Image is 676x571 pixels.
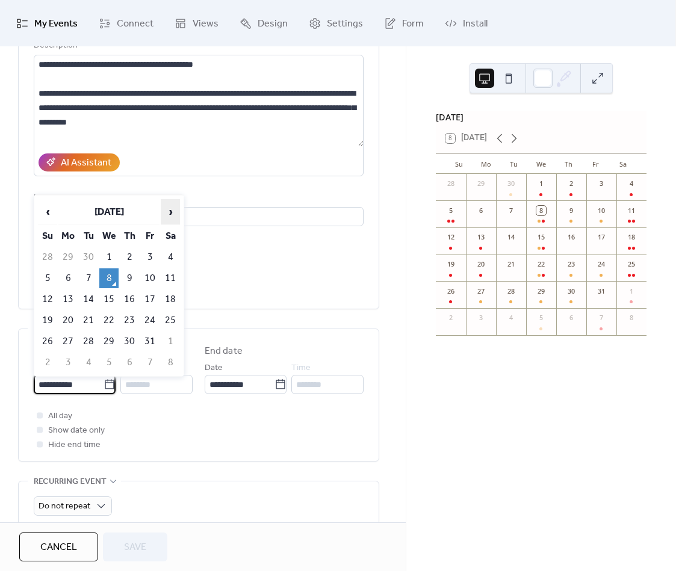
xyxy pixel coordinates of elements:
span: Form [402,14,424,33]
td: 18 [161,289,180,309]
div: 10 [597,206,606,215]
div: 7 [506,206,516,215]
div: 25 [627,259,636,269]
td: 10 [140,268,160,288]
td: 22 [99,310,119,330]
td: 7 [140,353,160,372]
div: Sa [610,153,637,174]
div: 30 [566,286,576,296]
a: Views [166,5,228,42]
div: [DATE] [436,111,647,124]
span: Install [463,14,488,33]
td: 28 [38,247,57,267]
div: 30 [506,179,516,188]
td: 17 [140,289,160,309]
th: Su [38,226,57,246]
div: Location [34,191,361,205]
span: ‹ [39,200,57,224]
div: 31 [597,286,606,296]
td: 1 [99,247,119,267]
div: 5 [446,206,456,215]
div: 19 [446,259,456,269]
div: End date [205,344,243,359]
div: 22 [536,259,546,269]
div: 29 [536,286,546,296]
div: 11 [627,206,636,215]
td: 2 [120,247,139,267]
div: 15 [536,232,546,242]
span: Settings [327,14,363,33]
span: Design [258,14,288,33]
td: 15 [99,289,119,309]
span: Do not repeat [39,498,90,514]
div: 4 [506,313,516,323]
a: Design [231,5,297,42]
div: 21 [506,259,516,269]
div: 5 [536,313,546,323]
td: 21 [79,310,98,330]
a: Connect [90,5,163,42]
td: 4 [161,247,180,267]
th: Sa [161,226,180,246]
th: Th [120,226,139,246]
button: AI Assistant [39,153,120,171]
a: My Events [7,5,87,42]
div: 6 [566,313,576,323]
div: 16 [566,232,576,242]
th: Tu [79,226,98,246]
span: Recurring event [34,475,107,489]
div: 4 [627,179,636,188]
div: 2 [566,179,576,188]
td: 29 [99,332,119,351]
div: 13 [476,232,486,242]
div: 12 [446,232,456,242]
td: 7 [79,268,98,288]
td: 8 [99,268,119,288]
td: 1 [161,332,180,351]
div: Description [34,39,361,53]
th: Mo [58,226,78,246]
th: [DATE] [58,199,160,225]
td: 4 [79,353,98,372]
td: 3 [140,247,160,267]
td: 24 [140,310,160,330]
td: 29 [58,247,78,267]
span: Show date only [48,424,105,438]
div: 20 [476,259,486,269]
button: Cancel [19,532,98,561]
th: Fr [140,226,160,246]
a: Form [375,5,433,42]
div: 7 [597,313,606,323]
div: 24 [597,259,606,269]
div: 8 [536,206,546,215]
td: 6 [120,353,139,372]
td: 14 [79,289,98,309]
div: 28 [446,179,456,188]
div: Fr [582,153,609,174]
div: 27 [476,286,486,296]
div: 9 [566,206,576,215]
div: 6 [476,206,486,215]
div: 1 [536,179,546,188]
td: 30 [79,247,98,267]
div: 8 [627,313,636,323]
span: › [161,200,179,224]
div: 1 [627,286,636,296]
td: 31 [140,332,160,351]
td: 23 [120,310,139,330]
th: We [99,226,119,246]
div: 26 [446,286,456,296]
span: Views [193,14,219,33]
div: Th [555,153,582,174]
span: All day [48,409,72,424]
td: 6 [58,268,78,288]
td: 5 [38,268,57,288]
div: 28 [506,286,516,296]
a: Install [436,5,497,42]
span: Cancel [40,540,77,555]
td: 27 [58,332,78,351]
div: 18 [627,232,636,242]
td: 11 [161,268,180,288]
td: 9 [120,268,139,288]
